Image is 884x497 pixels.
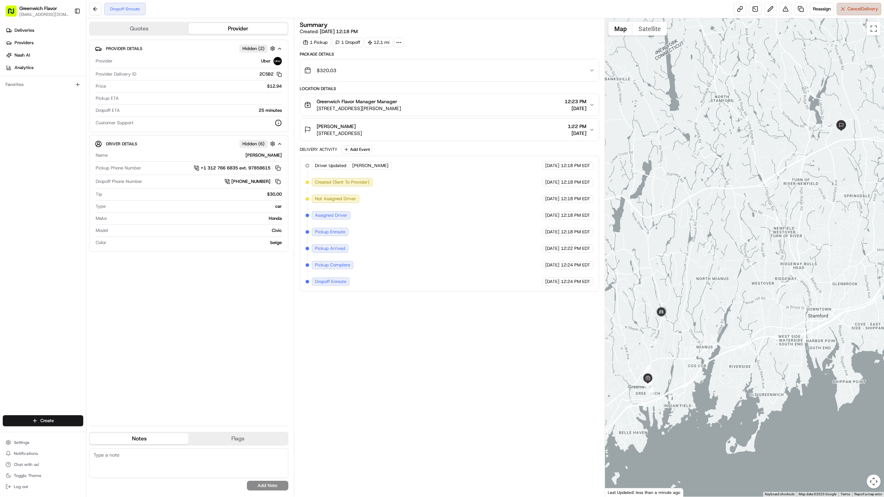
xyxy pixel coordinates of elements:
button: [EMAIL_ADDRESS][DOMAIN_NAME] [19,12,69,17]
button: [PERSON_NAME][STREET_ADDRESS]1:22 PM[DATE] [300,119,599,141]
span: Analytics [15,65,33,71]
div: Start new chat [23,66,113,72]
div: 6 [644,364,651,372]
a: 📗Knowledge Base [4,97,56,109]
button: Chat with us! [3,460,83,469]
h3: Summary [300,22,328,28]
div: 2 [646,387,653,394]
span: Uber [261,58,271,64]
button: Show street map [608,22,633,36]
div: beige [109,240,282,246]
button: Driver DetailsHidden (6) [95,138,282,149]
span: Pickup Phone Number [96,165,141,171]
span: [DATE] [545,212,559,218]
span: 12:18 PM EDT [561,229,590,235]
span: [DATE] [565,105,586,112]
div: Honda [109,215,282,222]
button: Hidden (6) [239,139,277,148]
button: Keyboard shortcuts [765,492,795,497]
button: Show satellite imagery [633,22,667,36]
span: Dropoff Enroute [315,279,346,285]
div: 25 minutes [123,107,282,114]
button: Greenwich Flavor[EMAIL_ADDRESS][DOMAIN_NAME] [3,3,71,19]
span: Not Assigned Driver [315,196,356,202]
span: $320.03 [317,67,336,74]
span: [DATE] [545,163,559,169]
img: Google [607,488,630,497]
span: [PHONE_NUMBER] [231,178,270,185]
button: 2C5B2 [259,71,282,77]
span: Provider Delivery ID [96,71,136,77]
span: Color [96,240,106,246]
button: +1 312 766 6835 ext. 97858615 [194,164,282,172]
input: Clear [18,44,114,51]
button: Hidden (2) [239,44,277,53]
div: Last Updated: less than a minute ago [605,488,683,497]
button: Quotes [90,23,189,34]
span: [STREET_ADDRESS] [317,130,362,137]
span: Dropoff ETA [96,107,120,114]
span: 12:18 PM EDT [561,212,590,218]
button: CancelDelivery [837,3,881,15]
div: $30.00 [105,191,282,197]
span: Tip [96,191,102,197]
span: 12:18 PM EDT [561,196,590,202]
button: Map camera controls [867,475,881,488]
div: 📗 [7,100,12,106]
span: Deliveries [15,27,34,33]
span: Knowledge Base [14,100,53,107]
span: +1 312 766 6835 ext. 97858615 [201,165,270,171]
img: uber-new-logo.jpeg [273,57,282,65]
div: [PERSON_NAME] [110,152,282,158]
button: Log out [3,482,83,491]
span: Cancel Delivery [847,6,878,12]
button: $320.03 [300,59,599,81]
span: Map data ©2025 Google [799,492,836,496]
p: Welcome 👋 [7,27,126,38]
span: Notifications [14,451,38,456]
button: Start new chat [117,68,126,76]
span: Type [96,203,106,209]
span: Hidden ( 6 ) [242,141,265,147]
span: Provider Details [106,46,142,51]
span: 12:18 PM EDT [561,163,590,169]
span: Name [96,152,108,158]
button: Notifications [3,449,83,458]
button: Toggle Theme [3,471,83,480]
button: Greenwich Flavor Manager Manager[STREET_ADDRESS][PERSON_NAME]12:23 PM[DATE] [300,94,599,116]
span: Driver Details [106,141,137,147]
span: [STREET_ADDRESS][PERSON_NAME] [317,105,401,112]
span: Pickup Arrived [315,245,345,252]
div: 1 Dropoff [332,38,363,47]
span: [DATE] [545,245,559,252]
a: Deliveries [3,25,86,36]
div: 12.1 mi [365,38,393,47]
span: Price [96,83,106,89]
span: Pickup Complete [315,262,350,268]
span: Greenwich Flavor Manager Manager [317,98,397,105]
button: Settings [3,438,83,447]
a: Open this area in Google Maps (opens a new window) [607,488,630,497]
span: [DATE] [545,262,559,268]
span: Pylon [69,117,84,122]
span: [DATE] [545,279,559,285]
span: Log out [14,484,28,489]
span: [DATE] [568,130,586,137]
span: 12:18 PM EDT [561,179,590,185]
button: Notes [90,433,189,444]
span: Nash AI [15,52,30,58]
span: Reassign [813,6,831,12]
div: 5 [641,368,649,375]
span: 12:24 PM EDT [561,279,590,285]
img: 1736555255976-a54dd68f-1ca7-489b-9aae-adbdc363a1c4 [7,66,19,78]
span: Customer Support [96,120,134,126]
a: Report a map error [854,492,882,496]
span: API Documentation [65,100,111,107]
span: Create [40,418,54,424]
span: Dropoff Phone Number [96,178,142,185]
span: Providers [15,40,33,46]
button: Greenwich Flavor [19,5,57,12]
button: Add Event [342,145,372,154]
